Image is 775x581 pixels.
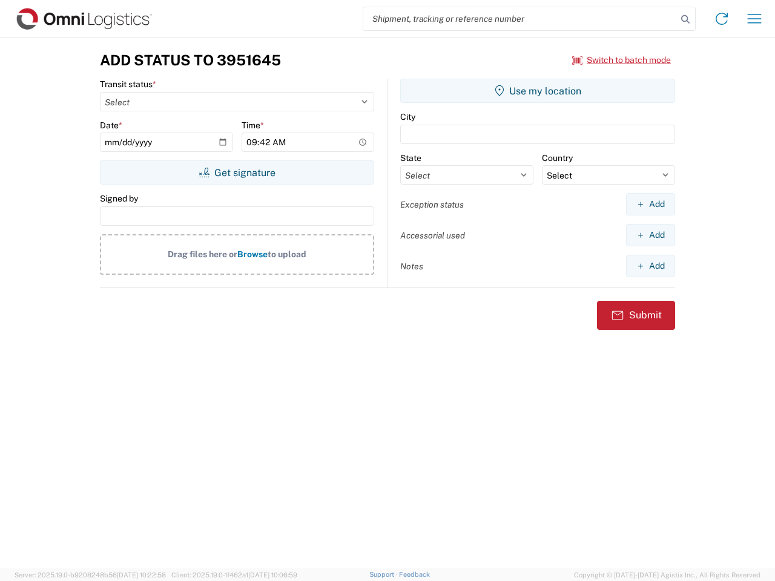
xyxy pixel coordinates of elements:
[400,153,421,163] label: State
[168,249,237,259] span: Drag files here or
[399,571,430,578] a: Feedback
[100,160,374,185] button: Get signature
[248,571,297,579] span: [DATE] 10:06:59
[574,570,760,580] span: Copyright © [DATE]-[DATE] Agistix Inc., All Rights Reserved
[100,51,281,69] h3: Add Status to 3951645
[572,50,671,70] button: Switch to batch mode
[100,79,156,90] label: Transit status
[400,230,465,241] label: Accessorial used
[100,193,138,204] label: Signed by
[400,261,423,272] label: Notes
[369,571,400,578] a: Support
[626,193,675,215] button: Add
[237,249,268,259] span: Browse
[171,571,297,579] span: Client: 2025.19.0-1f462a1
[100,120,122,131] label: Date
[400,111,415,122] label: City
[626,224,675,246] button: Add
[363,7,677,30] input: Shipment, tracking or reference number
[626,255,675,277] button: Add
[268,249,306,259] span: to upload
[15,571,166,579] span: Server: 2025.19.0-b9208248b56
[542,153,573,163] label: Country
[400,199,464,210] label: Exception status
[117,571,166,579] span: [DATE] 10:22:58
[242,120,264,131] label: Time
[400,79,675,103] button: Use my location
[597,301,675,330] button: Submit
